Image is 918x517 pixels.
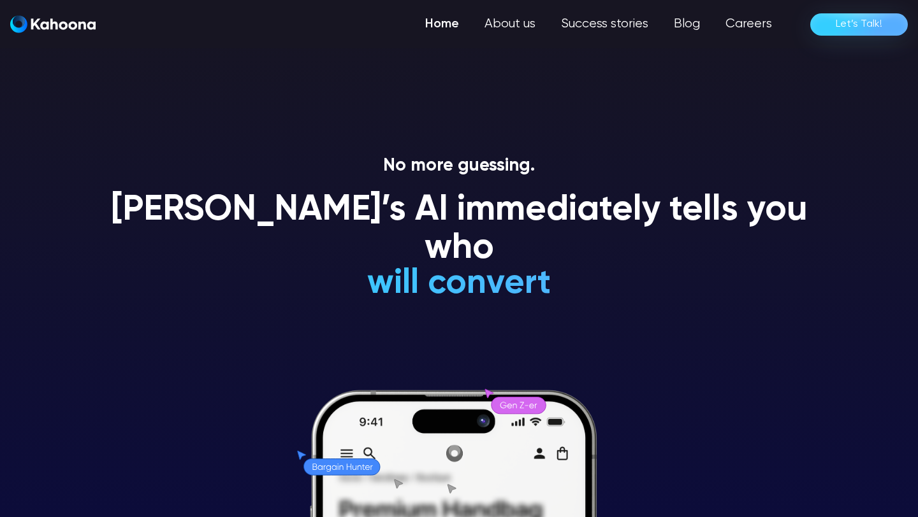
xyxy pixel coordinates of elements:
a: Home [412,11,472,37]
a: About us [472,11,548,37]
h1: will convert [272,265,647,302]
g: Gen Z-er [500,402,537,408]
a: Success stories [548,11,661,37]
img: Kahoona logo white [10,15,96,33]
a: home [10,15,96,34]
a: Careers [713,11,785,37]
a: Let’s Talk! [810,13,908,36]
div: Let’s Talk! [836,14,882,34]
h1: [PERSON_NAME]’s AI immediately tells you who [96,192,822,267]
p: No more guessing. [96,155,822,177]
a: Blog [661,11,713,37]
